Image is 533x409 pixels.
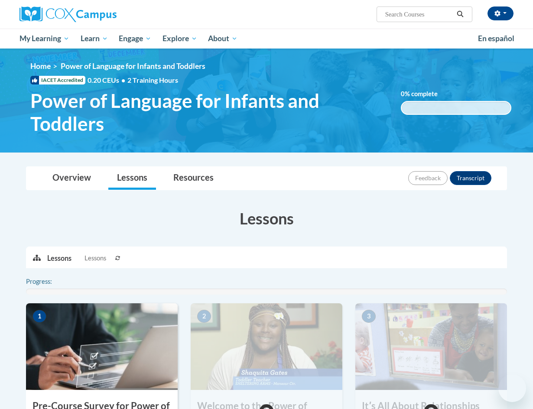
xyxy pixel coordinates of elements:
h3: Lessons [26,208,507,229]
span: • [121,76,125,84]
button: Feedback [408,171,448,185]
img: Course Image [191,303,342,390]
span: 2 Training Hours [127,76,178,84]
input: Search Courses [384,9,454,19]
img: Course Image [26,303,178,390]
span: 1 [32,310,46,323]
span: Explore [162,33,197,44]
span: Learn [81,33,108,44]
span: 0.20 CEUs [88,75,127,85]
img: Course Image [355,303,507,390]
img: Cox Campus [19,6,117,22]
a: Explore [157,29,203,49]
a: Cox Campus [19,6,175,22]
a: Learn [75,29,114,49]
span: My Learning [19,33,69,44]
span: 0 [401,90,405,97]
a: Home [30,62,51,71]
p: Lessons [47,253,71,263]
span: Engage [119,33,151,44]
span: IACET Accredited [30,76,85,84]
a: My Learning [14,29,75,49]
a: Engage [113,29,157,49]
span: Power of Language for Infants and Toddlers [61,62,205,71]
button: Transcript [450,171,491,185]
iframe: Button to launch messaging window [498,374,526,402]
a: About [203,29,244,49]
label: Progress: [26,277,76,286]
a: Lessons [108,167,156,190]
span: En español [478,34,514,43]
button: Search [454,9,467,19]
a: En español [472,29,520,48]
button: Account Settings [487,6,513,20]
label: % complete [401,89,451,99]
div: Main menu [13,29,520,49]
span: 3 [362,310,376,323]
span: Power of Language for Infants and Toddlers [30,89,388,135]
span: 2 [197,310,211,323]
a: Resources [165,167,222,190]
span: Lessons [84,253,106,263]
span: About [208,33,237,44]
a: Overview [44,167,100,190]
